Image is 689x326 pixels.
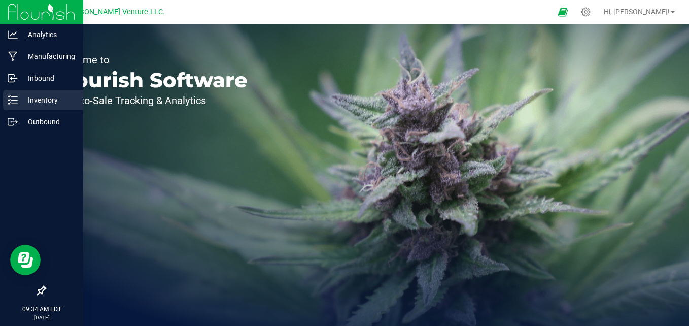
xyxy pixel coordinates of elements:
p: Welcome to [55,55,248,65]
span: Hi, [PERSON_NAME]! [604,8,670,16]
p: Outbound [18,116,79,128]
div: Manage settings [579,7,592,17]
p: Seed-to-Sale Tracking & Analytics [55,95,248,106]
p: Analytics [18,28,79,41]
p: Inventory [18,94,79,106]
p: Manufacturing [18,50,79,62]
span: Open Ecommerce Menu [552,2,574,22]
p: 09:34 AM EDT [5,305,79,314]
inline-svg: Inventory [8,95,18,105]
p: [DATE] [5,314,79,321]
iframe: Resource center [10,245,41,275]
inline-svg: Inbound [8,73,18,83]
p: Flourish Software [55,70,248,90]
inline-svg: Outbound [8,117,18,127]
span: Green [PERSON_NAME] Venture LLC. [43,8,165,16]
inline-svg: Analytics [8,29,18,40]
p: Inbound [18,72,79,84]
inline-svg: Manufacturing [8,51,18,61]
